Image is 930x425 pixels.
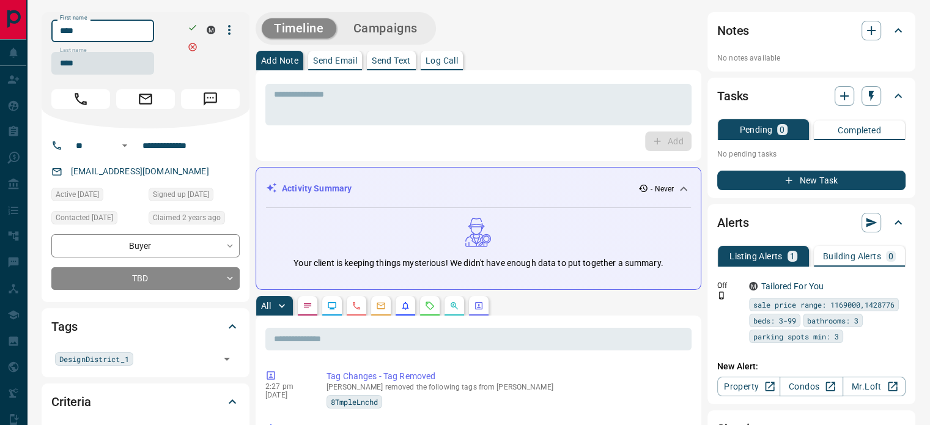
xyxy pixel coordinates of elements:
p: Tag Changes - Tag Removed [327,370,687,383]
p: 1 [790,252,795,261]
p: 0 [888,252,893,261]
p: No pending tasks [717,145,906,163]
p: Building Alerts [823,252,881,261]
p: All [261,301,271,310]
label: First name [60,14,87,22]
button: New Task [717,171,906,190]
p: 0 [780,125,784,134]
h2: Alerts [717,213,749,232]
span: bathrooms: 3 [807,314,858,327]
button: Open [218,350,235,368]
svg: Notes [303,301,312,311]
div: Activity Summary- Never [266,177,691,200]
svg: Calls [352,301,361,311]
p: New Alert: [717,360,906,373]
div: mrloft.ca [207,26,215,34]
p: - Never [651,183,674,194]
a: Property [717,377,780,396]
div: mrloft.ca [749,282,758,290]
span: sale price range: 1169000,1428776 [753,298,895,311]
div: Notes [717,16,906,45]
span: Claimed 2 years ago [153,212,221,224]
h2: Criteria [51,392,91,412]
span: DesignDistrict_1 [59,353,129,365]
a: Tailored For You [761,281,824,291]
span: 8TmpleLnchd [331,396,378,408]
p: Activity Summary [282,182,352,195]
p: Off [717,280,742,291]
p: Pending [739,125,772,134]
p: Listing Alerts [729,252,783,261]
p: Completed [838,126,881,135]
p: Your client is keeping things mysterious! We didn't have enough data to put together a summary. [293,257,663,270]
span: beds: 3-99 [753,314,796,327]
button: Campaigns [341,18,430,39]
svg: Opportunities [449,301,459,311]
a: Mr.Loft [843,377,906,396]
svg: Listing Alerts [400,301,410,311]
p: [DATE] [265,391,308,399]
svg: Requests [425,301,435,311]
p: 2:27 pm [265,382,308,391]
p: Send Text [372,56,411,65]
div: Thu Nov 03 2022 [149,211,240,228]
h2: Tasks [717,86,748,106]
p: Add Note [261,56,298,65]
p: No notes available [717,53,906,64]
div: TBD [51,267,240,290]
div: Tags [51,312,240,341]
div: Tasks [717,81,906,111]
div: Wed Nov 02 2022 [51,188,142,205]
p: [PERSON_NAME] removed the following tags from [PERSON_NAME] [327,383,687,391]
span: parking spots min: 3 [753,330,839,342]
span: Email [116,89,175,109]
div: Buyer [51,234,240,257]
label: Last name [60,46,87,54]
div: Tue Nov 01 2022 [149,188,240,205]
h2: Notes [717,21,749,40]
div: Criteria [51,387,240,416]
svg: Emails [376,301,386,311]
span: Contacted [DATE] [56,212,113,224]
svg: Push Notification Only [717,291,726,300]
span: Active [DATE] [56,188,99,201]
a: [EMAIL_ADDRESS][DOMAIN_NAME] [71,166,209,176]
button: Open [117,138,132,153]
span: Call [51,89,110,109]
span: Signed up [DATE] [153,188,209,201]
a: Condos [780,377,843,396]
span: Message [181,89,240,109]
div: Alerts [717,208,906,237]
div: Fri Nov 04 2022 [51,211,142,228]
svg: Lead Browsing Activity [327,301,337,311]
button: Timeline [262,18,336,39]
h2: Tags [51,317,77,336]
p: Log Call [426,56,458,65]
p: Send Email [313,56,357,65]
svg: Agent Actions [474,301,484,311]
